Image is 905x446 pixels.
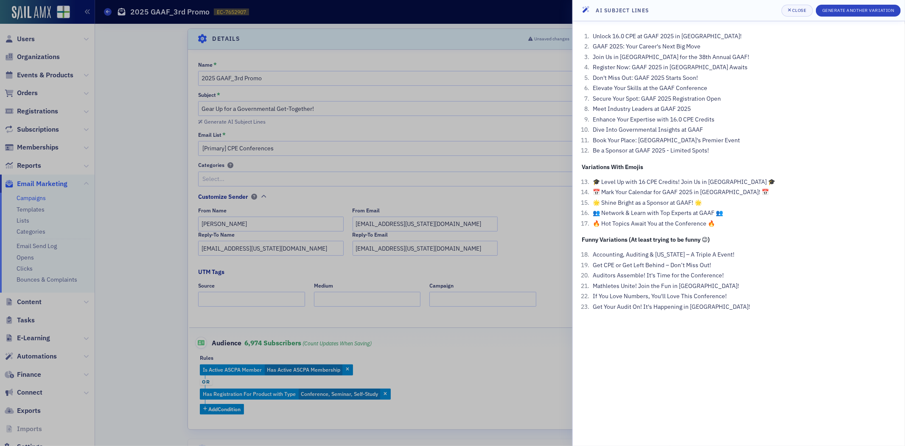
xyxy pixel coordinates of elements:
[591,136,896,145] li: Book Your Place: [GEOGRAPHIC_DATA]'s Premier Event
[591,63,896,72] li: Register Now: GAAF 2025 in [GEOGRAPHIC_DATA] Awaits
[591,178,896,186] li: 🎓 Level Up with 16 CPE Credits! Join Us in [GEOGRAPHIC_DATA] 🎓
[816,5,901,17] button: Generate Another Variation
[591,250,896,259] li: Accounting, Auditing & [US_STATE] – A Triple A Event!
[582,236,710,243] strong: Funny Variations (At least trying to be funny 😉)
[591,188,896,197] li: 📅 Mark Your Calendar for GAAF 2025 in [GEOGRAPHIC_DATA]! 📅
[591,125,896,134] li: Dive Into Governmental Insights at GAAF
[591,53,896,62] li: Join Us in [GEOGRAPHIC_DATA] for the 38th Annual GAAF!
[596,6,649,14] h4: AI Subject Lines
[591,198,896,207] li: 🌟 Shine Bright as a Sponsor at GAAF! 🌟
[591,94,896,103] li: Secure Your Spot: GAAF 2025 Registration Open
[591,261,896,270] li: Get CPE or Get Left Behind – Don’t Miss Out!
[582,163,643,171] strong: Variations With Emojis
[591,42,896,51] li: GAAF 2025: Your Career's Next Big Move
[591,32,896,41] li: Unlock 16.0 CPE at GAAF 2025 in [GEOGRAPHIC_DATA]!
[591,104,896,113] li: Meet Industry Leaders at GAAF 2025
[591,292,896,301] li: If You Love Numbers, You'll Love This Conference!
[591,302,896,311] li: Get Your Audit On! It's Happening in [GEOGRAPHIC_DATA]!
[591,282,896,291] li: Mathletes Unite! Join the Fun in [GEOGRAPHIC_DATA]!
[591,73,896,82] li: Don't Miss Out: GAAF 2025 Starts Soon!
[591,84,896,93] li: Elevate Your Skills at the GAAF Conference
[591,115,896,124] li: Enhance Your Expertise with 16.0 CPE Credits
[591,146,896,155] li: Be a Sponsor at GAAF 2025 - Limited Spots!
[591,271,896,280] li: Auditors Assemble! It's Time for the Conference!
[782,5,813,17] button: Close
[591,219,896,228] li: 🔥 Hot Topics Await You at the Conference 🔥
[591,209,896,217] li: 👥 Network & Learn with Top Experts at GAAF 👥
[792,8,807,13] div: Close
